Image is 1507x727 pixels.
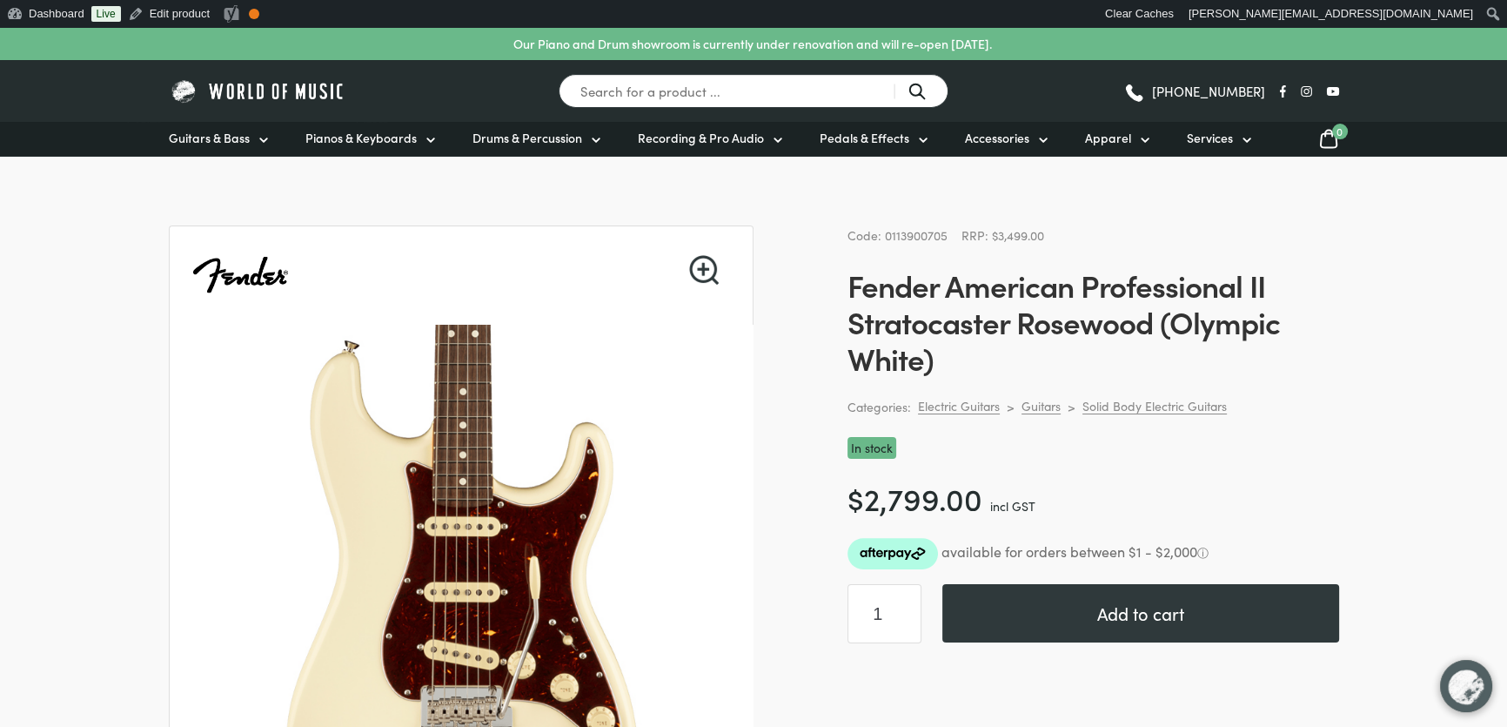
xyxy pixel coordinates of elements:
[305,129,417,147] span: Pianos & Keyboards
[1007,399,1015,414] div: >
[847,664,1339,712] iframe: PayPal
[1082,398,1227,414] a: Solid Body Electric Guitars
[1152,84,1265,98] span: [PHONE_NUMBER]
[990,497,1035,515] span: incl GST
[1332,124,1348,139] span: 0
[847,266,1339,376] h1: Fender American Professional II Stratocaster Rosewood (Olympic White)
[847,397,911,417] span: Categories:
[820,129,909,147] span: Pedals & Effects
[961,226,1044,244] span: RRP: $3,499.00
[918,398,1000,414] a: Electric Guitars
[638,129,764,147] span: Recording & Pro Audio
[847,584,921,643] input: Product quantity
[1123,78,1265,104] a: [PHONE_NUMBER]
[1187,129,1233,147] span: Services
[847,226,948,244] span: Code: 0113900705
[1085,129,1131,147] span: Apparel
[1429,649,1507,727] iframe: Chat with our support team
[169,77,347,104] img: World of Music
[847,437,896,459] p: In stock
[472,129,582,147] span: Drums & Percussion
[1021,398,1061,414] a: Guitars
[1068,399,1075,414] div: >
[191,226,290,326] img: Fender
[965,129,1029,147] span: Accessories
[942,584,1339,643] button: Add to cart
[689,255,719,285] a: View full-screen image gallery
[847,476,982,519] bdi: 2,799.00
[847,476,864,519] span: $
[169,129,250,147] span: Guitars & Bass
[513,35,992,53] p: Our Piano and Drum showroom is currently under renovation and will re-open [DATE].
[559,74,948,108] input: Search for a product ...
